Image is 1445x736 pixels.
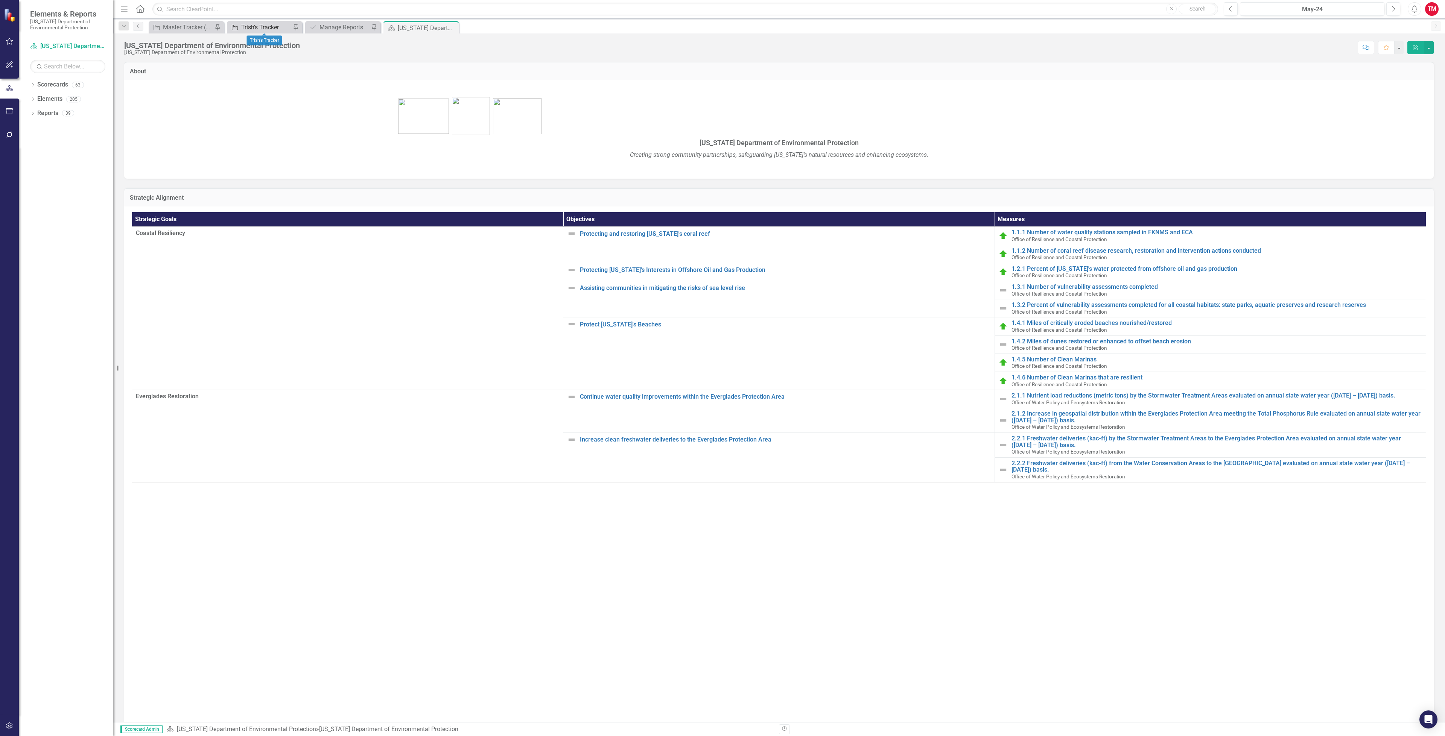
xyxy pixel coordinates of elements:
[1011,247,1422,254] a: 1.1.2 Number of coral reef disease research, restoration and intervention actions conducted
[1011,284,1422,290] a: 1.3.1 Number of vulnerability assessments completed
[1011,381,1107,387] span: Office of Resilience and Coastal Protection
[563,227,995,263] td: Double-Click to Edit Right Click for Context Menu
[1011,410,1422,423] a: 2.1.2 Increase in geospatial distribution within the Everglades Protection Area meeting the Total...
[30,9,105,18] span: Elements & Reports
[398,99,449,134] img: bhsp1.png
[1240,2,1384,16] button: May-24
[995,372,1426,390] td: Double-Click to Edit Right Click for Context Menu
[1011,272,1107,278] span: Office of Resilience and Coastal Protection
[1011,302,1422,308] a: 1.3.2 Percent of vulnerability assessments completed for all coastal habitats: state parks, aquat...
[580,436,990,443] a: Increase clean freshwater deliveries to the Everglades Protection Area
[567,392,576,401] img: Not Defined
[995,390,1426,408] td: Double-Click to Edit Right Click for Context Menu
[580,285,990,291] a: Assisting communities in mitigating the risks of sea level rise
[1011,399,1125,405] span: Office of Water Policy and Ecosystems Restoration
[630,151,928,158] em: Creating strong community partnerships, safeguarding [US_STATE]'s natural resources and enhancing...
[580,231,990,237] a: Protecting and restoring [US_STATE]'s coral reef
[166,725,773,734] div: »
[124,41,300,50] div: [US_STATE] Department of Environmental Protection
[999,465,1008,474] img: Not Defined
[999,231,1008,240] img: Routing
[319,23,369,32] div: Manage Reports
[30,42,105,51] a: [US_STATE] Department of Environmental Protection
[4,9,17,22] img: ClearPoint Strategy
[241,23,291,32] div: Trish's Tracker
[567,229,576,238] img: Not Defined
[999,267,1008,276] img: Routing
[1011,266,1422,272] a: 1.2.1 Percent of [US_STATE]'s water protected from offshore oil and gas production
[580,267,990,273] a: Protecting [US_STATE]'s Interests in Offshore Oil and Gas Production
[1011,473,1125,480] span: Office of Water Policy and Ecosystems Restoration
[247,36,282,46] div: Trish's Tracker
[563,281,995,317] td: Double-Click to Edit Right Click for Context Menu
[995,354,1426,372] td: Double-Click to Edit Right Click for Context Menu
[30,60,105,73] input: Search Below...
[567,320,576,329] img: Not Defined
[1011,345,1107,351] span: Office of Resilience and Coastal Protection
[124,50,300,55] div: [US_STATE] Department of Environmental Protection
[120,725,163,733] span: Scorecard Admin
[229,23,291,32] a: Trish's Tracker
[37,95,62,103] a: Elements
[1011,254,1107,260] span: Office of Resilience and Coastal Protection
[1011,338,1422,345] a: 1.4.2 Miles of dunes restored or enhanced to offset beach erosion
[567,435,576,444] img: Not Defined
[999,322,1008,331] img: Routing
[995,433,1426,458] td: Double-Click to Edit Right Click for Context Menu
[995,227,1426,245] td: Double-Click to Edit Right Click for Context Menu
[1011,392,1422,399] a: 2.1.1 Nutrient load reductions (metric tons) by the Stormwater Treatment Areas evaluated on annua...
[1011,435,1422,448] a: 2.2.1 Freshwater deliveries (kac-ft) by the Stormwater Treatment Areas to the Everglades Protecti...
[1011,327,1107,333] span: Office of Resilience and Coastal Protection
[132,390,563,483] td: Double-Click to Edit
[1011,320,1422,326] a: 1.4.1 Miles of critically eroded beaches nourished/restored
[999,304,1008,313] img: Not Defined
[493,98,541,134] img: bird1.png
[995,245,1426,263] td: Double-Click to Edit Right Click for Context Menu
[1011,229,1422,236] a: 1.1.1 Number of water quality stations sampled in FKNMS and ECA
[1425,2,1439,16] button: TM
[995,408,1426,433] td: Double-Click to Edit Right Click for Context Menu
[1011,363,1107,369] span: Office of Resilience and Coastal Protection
[66,96,81,102] div: 205
[999,416,1008,425] img: Not Defined
[130,194,1428,201] h3: Strategic Alignment
[995,281,1426,299] td: Double-Click to Edit Right Click for Context Menu
[1011,356,1422,363] a: 1.4.5 Number of Clean Marinas
[319,725,458,733] div: [US_STATE] Department of Environmental Protection
[132,227,563,390] td: Double-Click to Edit
[1011,460,1422,473] a: 2.2.2 Freshwater deliveries (kac-ft) from the Water Conservation Areas to the [GEOGRAPHIC_DATA] e...
[999,340,1008,349] img: Not Defined
[1011,449,1125,455] span: Office of Water Policy and Ecosystems Restoration
[1011,374,1422,381] a: 1.4.6 Number of Clean Marinas that are resilient
[580,321,990,328] a: Protect [US_STATE]'s Beaches
[30,18,105,31] small: [US_STATE] Department of Environmental Protection
[1243,5,1382,14] div: May-24
[995,457,1426,482] td: Double-Click to Edit Right Click for Context Menu
[1011,309,1107,315] span: Office of Resilience and Coastal Protection
[1419,710,1437,728] div: Open Intercom Messenger
[567,266,576,275] img: Not Defined
[37,80,68,89] a: Scorecards
[130,68,1428,75] h3: About
[1011,424,1125,430] span: Office of Water Policy and Ecosystems Restoration
[151,23,213,32] a: Master Tracker (External)
[62,110,74,117] div: 39
[580,393,990,400] a: Continue water quality improvements within the Everglades Protection Area
[37,109,58,118] a: Reports
[136,392,559,401] span: Everglades Restoration
[1189,6,1206,12] span: Search
[563,390,995,433] td: Double-Click to Edit Right Click for Context Menu
[1179,4,1216,14] button: Search
[1011,291,1107,297] span: Office of Resilience and Coastal Protection
[152,3,1218,16] input: Search ClearPoint...
[163,23,213,32] div: Master Tracker (External)
[72,82,84,88] div: 63
[567,284,576,293] img: Not Defined
[999,440,1008,449] img: Not Defined
[563,317,995,390] td: Double-Click to Edit Right Click for Context Menu
[995,335,1426,354] td: Double-Click to Edit Right Click for Context Menu
[700,139,859,147] span: [US_STATE] Department of Environmental Protection
[999,249,1008,258] img: Routing
[999,376,1008,385] img: Routing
